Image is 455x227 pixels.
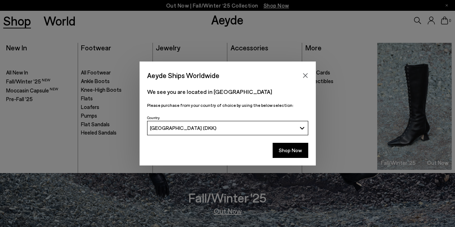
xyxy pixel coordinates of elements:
[150,125,217,131] span: [GEOGRAPHIC_DATA] (DKK)
[147,69,219,82] span: Aeyde Ships Worldwide
[300,70,311,81] button: Close
[147,115,160,120] span: Country
[273,143,308,158] button: Shop Now
[147,102,308,109] p: Please purchase from your country of choice by using the below selection:
[147,87,308,96] p: We see you are located in [GEOGRAPHIC_DATA]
